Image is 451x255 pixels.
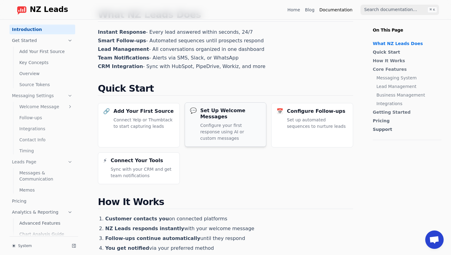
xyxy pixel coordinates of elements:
[200,108,261,120] h3: Set Up Welcome Messages
[98,152,180,184] a: ⚡Connect Your ToolsSync with your CRM and get team notifications
[103,108,110,114] div: 🔗
[98,196,353,209] h2: How It Works
[98,83,353,96] h2: Quick Start
[376,83,438,89] a: Lead Management
[111,166,175,179] p: Sync with your CRM and get team notifications
[98,29,146,35] strong: Instant Response
[70,242,78,250] button: Collapse sidebar
[98,63,143,69] strong: CRM Integration
[10,157,75,167] a: Leads Page
[105,235,353,242] li: until they respond
[10,25,75,34] a: Introduction
[17,185,75,195] a: Memos
[376,92,438,98] a: Business Management
[17,218,75,228] a: Advanced Features
[114,108,174,114] h3: Add Your First Source
[373,66,438,72] a: Core Features
[373,126,438,132] a: Support
[17,58,75,67] a: Key Concepts
[360,5,439,15] input: Search documentation…
[200,122,261,142] p: Configure your first response using AI or custom messages
[17,124,75,134] a: Integrations
[17,5,27,15] img: logo
[17,80,75,89] a: Source Tokens
[287,108,345,114] h3: Configure Follow-ups
[98,38,146,44] strong: Smart Follow-ups
[17,69,75,78] a: Overview
[17,168,75,184] a: Messages & Communication
[276,108,283,114] div: 📅
[98,55,149,61] strong: Team Notifications
[105,245,149,251] strong: You get notified
[114,117,175,130] p: Connect Yelp or Thumbtack to start capturing leads
[17,229,75,239] a: Chart Analysis Guide
[17,146,75,156] a: Timing
[10,207,75,217] a: Analytics & Reporting
[10,242,67,250] button: System
[105,215,353,223] li: on connected platforms
[17,113,75,123] a: Follow-ups
[373,109,438,115] a: Getting Started
[105,225,353,232] li: with your welcome message
[287,7,300,13] a: Home
[373,118,438,124] a: Pricing
[105,235,200,241] strong: Follow-ups continue automatically
[98,46,149,52] strong: Lead Management
[12,5,68,15] a: Home page
[425,230,444,249] div: Open chat
[305,7,314,13] a: Blog
[98,28,353,71] p: - Every lead answered within seconds, 24/7 - Automated sequences until prospects respond - All co...
[271,103,353,147] a: 📅Configure Follow-upsSet up automated sequences to nurture leads
[190,108,197,114] div: 💬
[103,158,107,164] div: ⚡
[17,47,75,56] a: Add Your First Source
[105,216,169,222] strong: Customer contacts you
[10,196,75,206] a: Pricing
[376,101,438,107] a: Integrations
[373,40,438,47] a: What NZ Leads Does
[17,102,75,112] a: Welcome Message
[368,20,446,33] p: On This Page
[373,58,438,64] a: How It Works
[105,245,353,252] li: via your preferred method
[10,91,75,101] a: Messaging Settings
[105,226,184,231] strong: NZ Leads responds instantly
[287,117,348,130] p: Set up automated sequences to nurture leads
[17,135,75,145] a: Contact Info
[185,103,267,147] a: 💬Set Up Welcome MessagesConfigure your first response using AI or custom messages
[111,158,163,164] h3: Connect Your Tools
[319,7,353,13] a: Documentation
[98,103,180,147] a: 🔗Add Your First SourceConnect Yelp or Thumbtack to start capturing leads
[30,6,68,14] span: NZ Leads
[10,36,75,45] a: Get Started
[373,49,438,55] a: Quick Start
[376,75,438,81] a: Messaging System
